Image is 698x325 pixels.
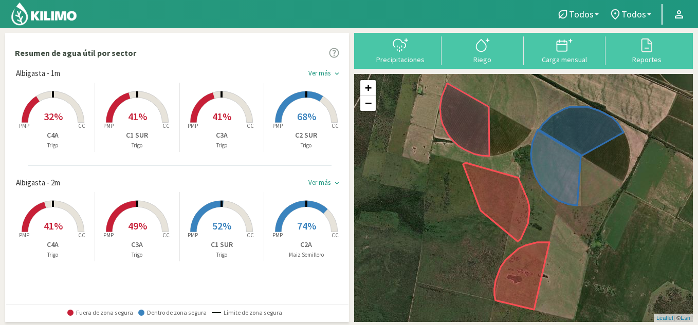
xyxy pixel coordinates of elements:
[333,70,341,78] div: keyboard_arrow_down
[297,219,316,232] span: 74%
[605,36,688,64] button: Reportes
[212,309,282,316] span: Límite de zona segura
[247,122,254,129] tspan: CC
[264,130,348,141] p: C2 SUR
[297,110,316,123] span: 68%
[188,122,198,129] tspan: PMP
[359,36,442,64] button: Precipitaciones
[10,2,78,26] img: Kilimo
[11,141,95,150] p: Trigo
[332,122,339,129] tspan: CC
[128,110,147,123] span: 41%
[180,141,264,150] p: Trigo
[95,141,179,150] p: Trigo
[445,56,521,63] div: Riego
[16,177,60,189] span: Albigasta - 2m
[308,69,330,78] div: Ver más
[67,309,133,316] span: Fuera de zona segura
[95,130,179,141] p: C1 SUR
[19,232,29,239] tspan: PMP
[264,251,348,259] p: Maiz Semillero
[95,239,179,250] p: C3A
[162,232,170,239] tspan: CC
[95,251,179,259] p: Trigo
[212,219,231,232] span: 52%
[138,309,207,316] span: Dentro de zona segura
[11,239,95,250] p: C4A
[16,68,60,80] span: Albigasta - 1m
[264,239,348,250] p: C2A
[332,232,339,239] tspan: CC
[654,314,693,322] div: | ©
[11,251,95,259] p: Trigo
[78,122,85,129] tspan: CC
[524,36,606,64] button: Carga mensual
[19,122,29,129] tspan: PMP
[272,122,283,129] tspan: PMP
[78,232,85,239] tspan: CC
[272,232,283,239] tspan: PMP
[333,179,341,187] div: keyboard_arrow_down
[15,47,136,59] p: Resumen de agua útil por sector
[44,110,63,123] span: 32%
[442,36,524,64] button: Riego
[162,122,170,129] tspan: CC
[103,232,114,239] tspan: PMP
[11,130,95,141] p: C4A
[128,219,147,232] span: 49%
[264,141,348,150] p: Trigo
[247,232,254,239] tspan: CC
[681,315,690,321] a: Esri
[527,56,603,63] div: Carga mensual
[180,130,264,141] p: C3A
[362,56,438,63] div: Precipitaciones
[180,251,264,259] p: Trigo
[360,80,376,95] a: Zoom in
[308,179,330,187] div: Ver más
[188,232,198,239] tspan: PMP
[569,9,594,20] span: Todos
[44,219,63,232] span: 41%
[656,315,673,321] a: Leaflet
[360,95,376,111] a: Zoom out
[609,56,685,63] div: Reportes
[180,239,264,250] p: C1 SUR
[212,110,231,123] span: 41%
[621,9,646,20] span: Todos
[103,122,114,129] tspan: PMP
